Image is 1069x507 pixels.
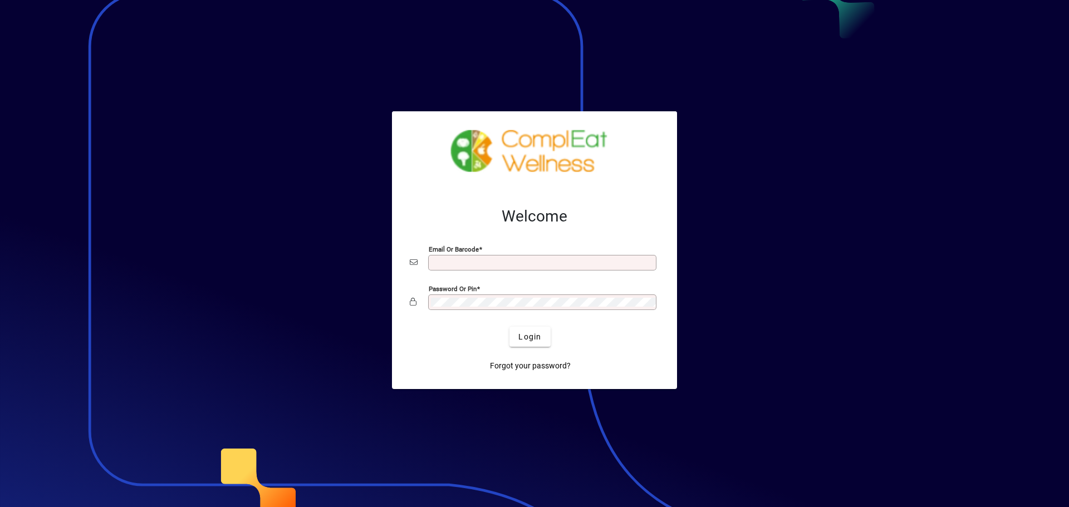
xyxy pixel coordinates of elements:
[410,207,659,226] h2: Welcome
[429,245,479,253] mat-label: Email or Barcode
[429,285,477,293] mat-label: Password or Pin
[490,360,571,372] span: Forgot your password?
[486,356,575,376] a: Forgot your password?
[518,331,541,343] span: Login
[509,327,550,347] button: Login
